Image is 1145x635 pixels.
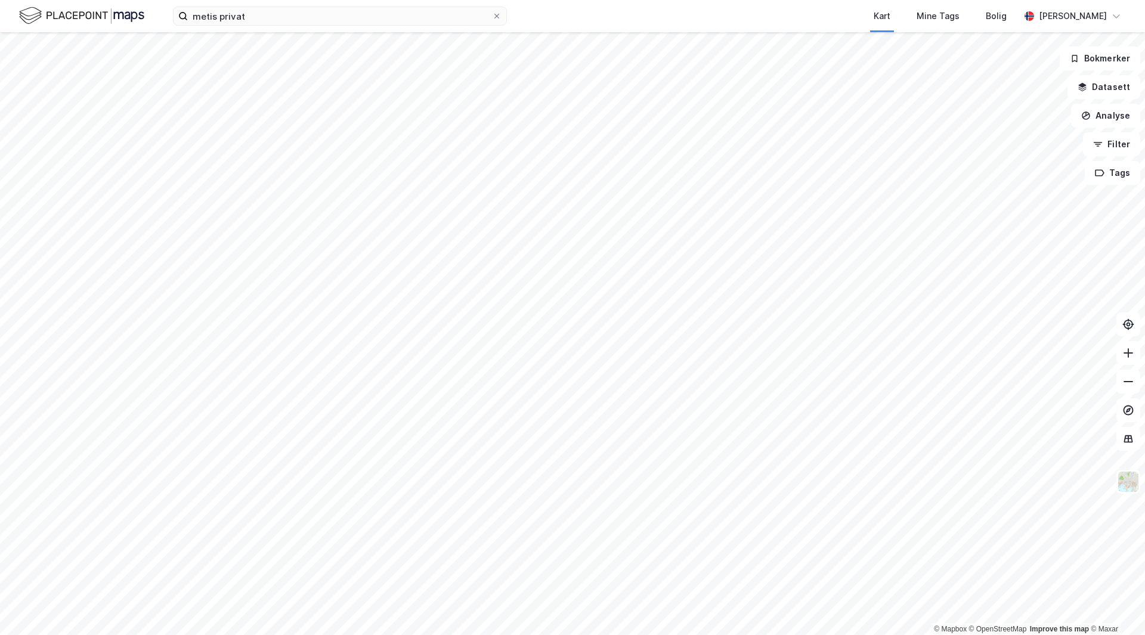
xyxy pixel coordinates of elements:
a: OpenStreetMap [969,625,1027,633]
div: Kart [874,9,890,23]
img: Z [1117,470,1140,493]
div: [PERSON_NAME] [1039,9,1107,23]
button: Filter [1083,132,1140,156]
a: Mapbox [934,625,967,633]
button: Tags [1085,161,1140,185]
div: Bolig [986,9,1007,23]
button: Datasett [1067,75,1140,99]
input: Søk på adresse, matrikkel, gårdeiere, leietakere eller personer [188,7,492,25]
a: Improve this map [1030,625,1089,633]
button: Bokmerker [1060,47,1140,70]
div: Kontrollprogram for chat [1085,578,1145,635]
img: logo.f888ab2527a4732fd821a326f86c7f29.svg [19,5,144,26]
button: Analyse [1071,104,1140,128]
iframe: Chat Widget [1085,578,1145,635]
div: Mine Tags [917,9,960,23]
